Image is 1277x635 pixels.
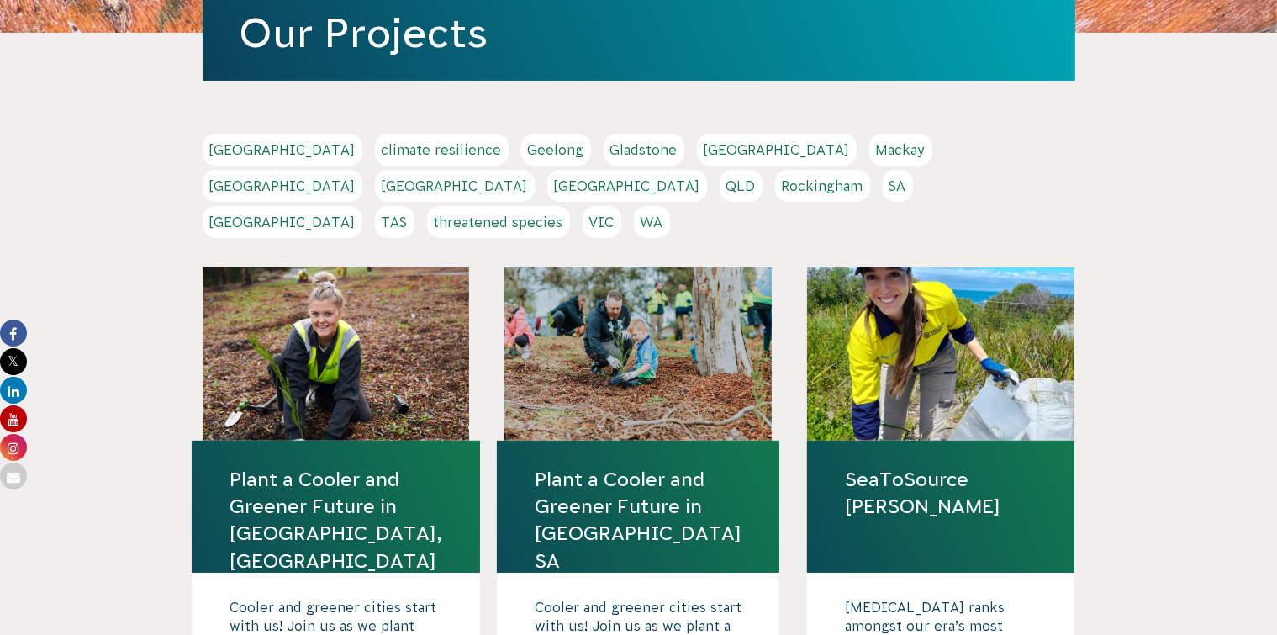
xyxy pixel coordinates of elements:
a: [GEOGRAPHIC_DATA] [203,170,362,202]
a: [GEOGRAPHIC_DATA] [203,134,362,166]
a: climate resilience [375,134,509,166]
a: QLD [720,170,763,202]
a: threatened species [427,206,570,238]
a: Our Projects [240,10,488,56]
a: Gladstone [604,134,684,166]
a: Geelong [521,134,591,166]
a: [GEOGRAPHIC_DATA] [547,170,707,202]
a: Rockingham [775,170,870,202]
a: TAS [375,206,414,238]
a: Mackay [869,134,932,166]
a: SeaToSource [PERSON_NAME] [845,466,1037,520]
a: Plant a Cooler and Greener Future in [GEOGRAPHIC_DATA] SA [535,466,741,574]
a: VIC [583,206,621,238]
a: Plant a Cooler and Greener Future in [GEOGRAPHIC_DATA], [GEOGRAPHIC_DATA] [230,466,442,574]
a: [GEOGRAPHIC_DATA] [697,134,857,166]
a: WA [634,206,670,238]
a: SA [883,170,913,202]
a: [GEOGRAPHIC_DATA] [203,206,362,238]
a: [GEOGRAPHIC_DATA] [375,170,535,202]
